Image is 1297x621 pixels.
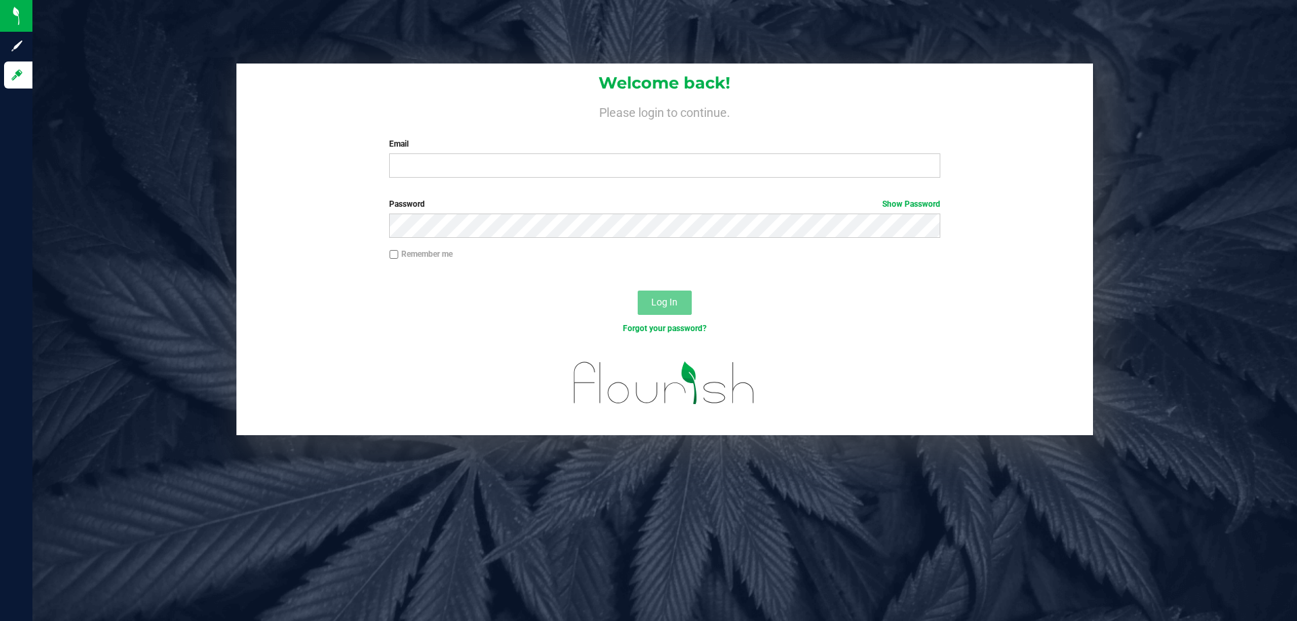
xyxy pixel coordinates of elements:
[236,74,1093,92] h1: Welcome back!
[10,68,24,82] inline-svg: Log in
[10,39,24,53] inline-svg: Sign up
[389,199,425,209] span: Password
[651,297,678,307] span: Log In
[623,324,707,333] a: Forgot your password?
[389,250,399,259] input: Remember me
[638,291,692,315] button: Log In
[389,248,453,260] label: Remember me
[389,138,940,150] label: Email
[557,349,771,418] img: flourish_logo.svg
[236,103,1093,119] h4: Please login to continue.
[882,199,940,209] a: Show Password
